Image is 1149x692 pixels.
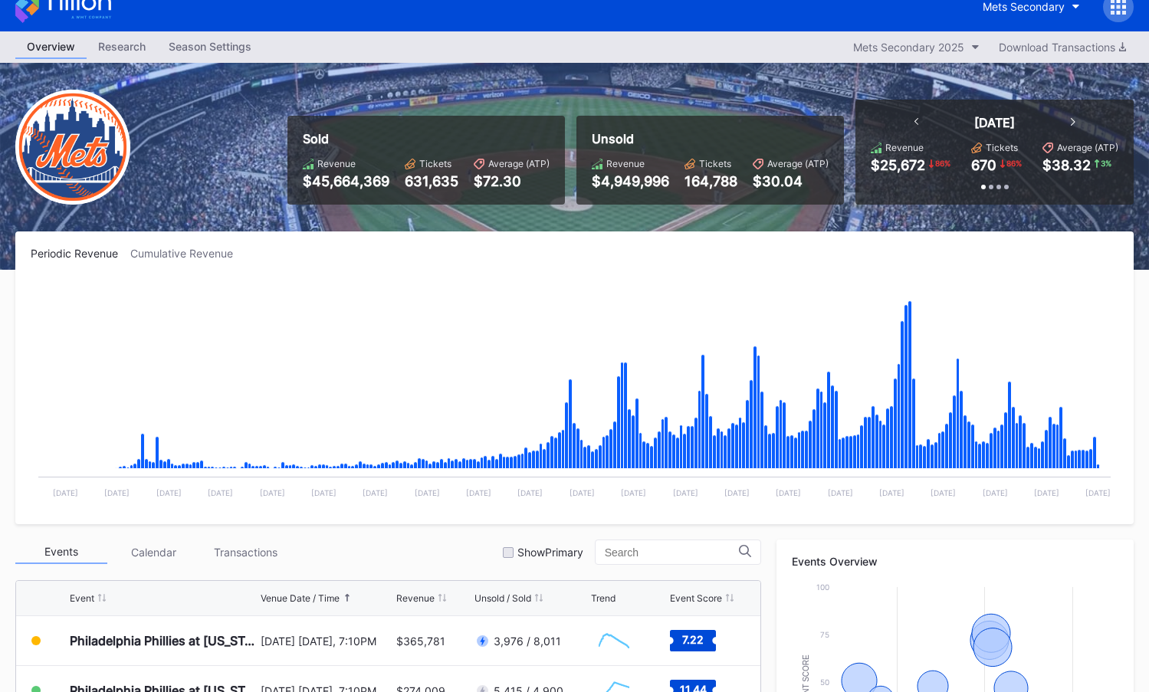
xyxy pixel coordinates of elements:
[104,488,130,497] text: [DATE]
[70,592,94,604] div: Event
[699,158,731,169] div: Tickets
[816,582,829,592] text: 100
[971,157,996,173] div: 670
[15,35,87,59] a: Overview
[974,115,1015,130] div: [DATE]
[396,592,435,604] div: Revenue
[415,488,440,497] text: [DATE]
[261,592,340,604] div: Venue Date / Time
[363,488,388,497] text: [DATE]
[1085,488,1111,497] text: [DATE]
[991,37,1134,57] button: Download Transactions
[682,633,704,646] text: 7.22
[303,173,389,189] div: $45,664,369
[1099,157,1113,169] div: 3 %
[605,546,739,559] input: Search
[983,488,1008,497] text: [DATE]
[517,546,583,559] div: Show Primary
[934,157,952,169] div: 86 %
[474,592,531,604] div: Unsold / Sold
[419,158,451,169] div: Tickets
[684,173,737,189] div: 164,788
[1034,488,1059,497] text: [DATE]
[592,131,829,146] div: Unsold
[670,592,722,604] div: Event Score
[673,488,698,497] text: [DATE]
[261,635,392,648] div: [DATE] [DATE], 7:10PM
[157,35,263,59] a: Season Settings
[317,158,356,169] div: Revenue
[208,488,233,497] text: [DATE]
[488,158,550,169] div: Average (ATP)
[591,592,616,604] div: Trend
[494,635,561,648] div: 3,976 / 8,011
[303,131,550,146] div: Sold
[87,35,157,59] a: Research
[792,555,1118,568] div: Events Overview
[570,488,595,497] text: [DATE]
[466,488,491,497] text: [DATE]
[31,279,1118,509] svg: Chart title
[621,488,646,497] text: [DATE]
[820,677,829,687] text: 50
[1005,157,1023,169] div: 86 %
[592,173,669,189] div: $4,949,996
[70,633,257,648] div: Philadelphia Phillies at [US_STATE] Mets
[767,158,829,169] div: Average (ATP)
[931,488,956,497] text: [DATE]
[311,488,336,497] text: [DATE]
[517,488,543,497] text: [DATE]
[199,540,291,564] div: Transactions
[260,488,285,497] text: [DATE]
[871,157,925,173] div: $25,672
[87,35,157,57] div: Research
[999,41,1126,54] div: Download Transactions
[879,488,904,497] text: [DATE]
[107,540,199,564] div: Calendar
[130,247,245,260] div: Cumulative Revenue
[15,90,130,205] img: New-York-Mets-Transparent.png
[820,630,829,639] text: 75
[776,488,801,497] text: [DATE]
[1057,142,1118,153] div: Average (ATP)
[405,173,458,189] div: 631,635
[53,488,78,497] text: [DATE]
[474,173,550,189] div: $72.30
[591,621,637,660] svg: Chart title
[853,41,964,54] div: Mets Secondary 2025
[724,488,750,497] text: [DATE]
[396,635,445,648] div: $365,781
[31,247,130,260] div: Periodic Revenue
[15,540,107,564] div: Events
[885,142,924,153] div: Revenue
[845,37,987,57] button: Mets Secondary 2025
[753,173,829,189] div: $30.04
[157,35,263,57] div: Season Settings
[156,488,182,497] text: [DATE]
[1042,157,1091,173] div: $38.32
[606,158,645,169] div: Revenue
[986,142,1018,153] div: Tickets
[828,488,853,497] text: [DATE]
